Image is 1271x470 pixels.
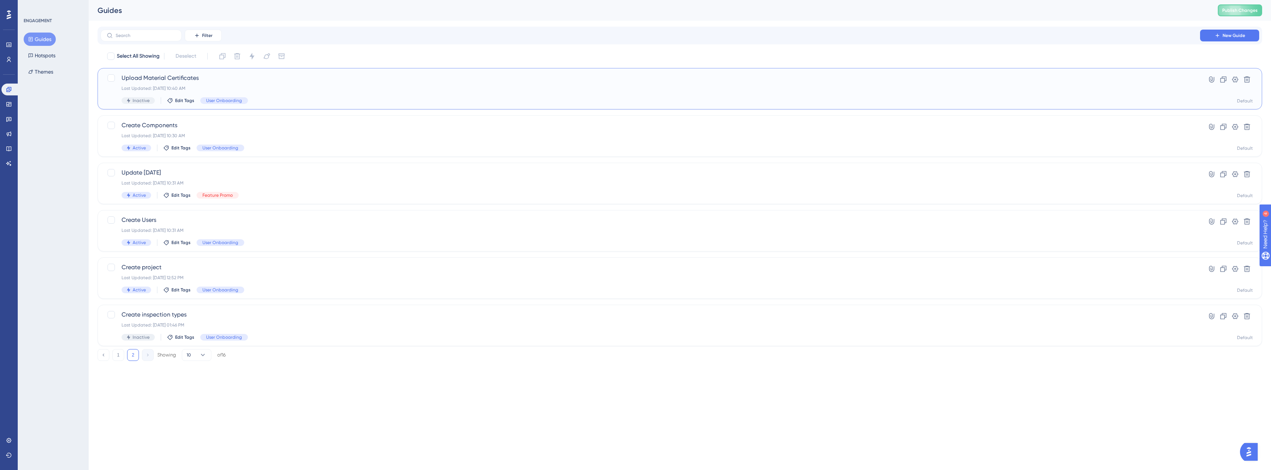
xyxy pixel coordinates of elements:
button: Edit Tags [163,287,191,293]
span: Deselect [176,52,196,61]
span: Active [133,287,146,293]
div: Showing [157,352,176,358]
span: Filter [202,33,212,38]
div: Default [1237,193,1253,199]
div: Last Updated: [DATE] 10:31 AM [122,180,1179,186]
button: Filter [185,30,222,41]
button: Hotspots [24,49,60,62]
span: 10 [187,352,191,358]
button: Edit Tags [163,145,191,151]
span: Feature Promo [202,192,233,198]
span: Inactive [133,334,150,340]
span: User Onboarding [202,287,238,293]
button: 1 [112,349,124,361]
div: Default [1237,145,1253,151]
button: Edit Tags [167,98,194,104]
div: Default [1237,240,1253,246]
span: User Onboarding [206,98,242,104]
span: Create Users [122,216,1179,224]
button: New Guide [1200,30,1259,41]
div: Guides [98,5,1199,16]
span: Create Components [122,121,1179,130]
span: Active [133,145,146,151]
span: User Onboarding [202,240,238,246]
div: Last Updated: [DATE] 10:31 AM [122,227,1179,233]
span: Update [DATE] [122,168,1179,177]
input: Search [116,33,176,38]
div: Last Updated: [DATE] 01:46 PM [122,322,1179,328]
button: Themes [24,65,58,78]
button: 10 [182,349,211,361]
div: Default [1237,335,1253,341]
span: Upload Material Certificates [122,74,1179,82]
span: Edit Tags [171,192,191,198]
span: Select All Showing [117,52,160,61]
span: Active [133,240,146,246]
div: 4 [51,4,54,10]
div: Default [1237,287,1253,293]
span: Edit Tags [175,334,194,340]
button: Edit Tags [163,192,191,198]
span: Edit Tags [171,287,191,293]
span: Create inspection types [122,310,1179,319]
span: New Guide [1223,33,1245,38]
span: Inactive [133,98,150,104]
span: User Onboarding [206,334,242,340]
button: Edit Tags [167,334,194,340]
div: ENGAGEMENT [24,18,52,24]
iframe: UserGuiding AI Assistant Launcher [1240,441,1262,463]
div: of 16 [217,352,226,358]
button: Deselect [169,50,203,63]
span: Edit Tags [171,240,191,246]
button: Publish Changes [1218,4,1262,16]
span: Edit Tags [175,98,194,104]
div: Default [1237,98,1253,104]
span: Need Help? [17,2,46,11]
span: Publish Changes [1222,7,1258,13]
div: Last Updated: [DATE] 10:30 AM [122,133,1179,139]
button: 2 [127,349,139,361]
button: Guides [24,33,56,46]
span: User Onboarding [202,145,238,151]
button: Edit Tags [163,240,191,246]
span: Edit Tags [171,145,191,151]
div: Last Updated: [DATE] 12:52 PM [122,275,1179,281]
div: Last Updated: [DATE] 10:40 AM [122,85,1179,91]
span: Create project [122,263,1179,272]
span: Active [133,192,146,198]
